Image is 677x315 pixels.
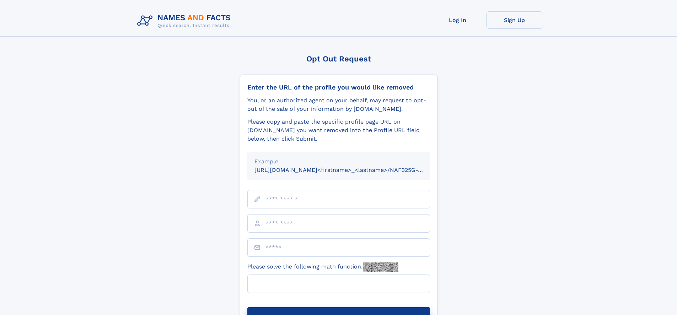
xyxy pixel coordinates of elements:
[240,54,437,63] div: Opt Out Request
[247,118,430,143] div: Please copy and paste the specific profile page URL on [DOMAIN_NAME] you want removed into the Pr...
[247,83,430,91] div: Enter the URL of the profile you would like removed
[254,157,423,166] div: Example:
[247,96,430,113] div: You, or an authorized agent on your behalf, may request to opt-out of the sale of your informatio...
[247,262,398,272] label: Please solve the following math function:
[486,11,543,29] a: Sign Up
[254,167,444,173] small: [URL][DOMAIN_NAME]<firstname>_<lastname>/NAF325G-xxxxxxxx
[429,11,486,29] a: Log In
[134,11,237,31] img: Logo Names and Facts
